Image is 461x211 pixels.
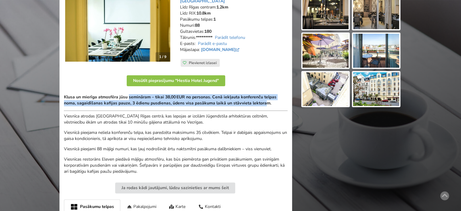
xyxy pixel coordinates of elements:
[302,72,349,106] img: Hestia Hotel Jugend | Rīga | Pasākumu vieta - galerijas bilde
[64,156,288,175] p: Viesnīcas restorāns Eleven piedāvā mājīgu atmosfēru, kas būs piemērota gan privātiem pasākumiem, ...
[189,60,217,65] span: Pievienot izlasei
[198,41,227,46] a: Parādīt e-pastu
[353,34,399,68] img: Hestia Hotel Jugend | Rīga | Pasākumu vieta - galerijas bilde
[64,113,288,125] p: Viesnīca atrodas [GEOGRAPHIC_DATA] Rīgas centrā, kas lepojas ar izcilām Jūgendstila arhitektūras ...
[127,75,225,86] button: Nosūtīt pieprasījumu "Hestia Hotel Jugend"
[196,10,211,16] strong: 10.8km
[195,22,200,28] strong: 88
[216,4,228,10] strong: 1.2km
[213,16,216,22] strong: 1
[155,52,170,61] div: 1 / 9
[64,130,288,142] p: Viesnīcā pieejama neliela konferenču telpa, kas paredzēta maksimums 35 cilvēkiem. Telpai ir dabīg...
[204,29,212,34] strong: 180
[64,146,288,152] p: Viesnīcā pieejami 88 mājīgi numuri, kas ļauj nodrošināt ērtu naktsmītni pasākuma dalībniekiem – v...
[353,72,399,106] img: Hestia Hotel Jugend | Rīga | Pasākumu vieta - galerijas bilde
[302,34,349,68] img: Hestia Hotel Jugend | Rīga | Pasākumu vieta - galerijas bilde
[201,47,241,53] a: [DOMAIN_NAME]
[64,94,276,106] strong: Klusa un mierīga atmosfēra jūsu semināram – tikai 38,00 EUR no personas. Cenā iekļauta konferenču...
[215,35,245,40] a: Parādīt telefonu
[115,182,235,193] button: Ja rodas kādi jautājumi, lūdzu sazinieties ar mums šeit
